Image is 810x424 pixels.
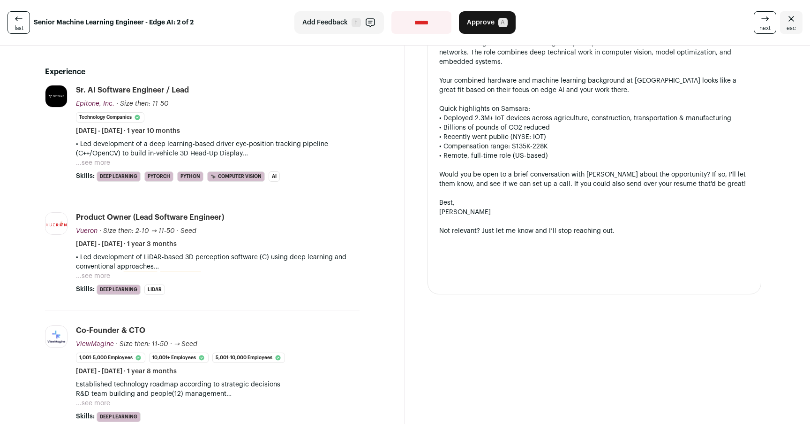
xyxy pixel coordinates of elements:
button: Approve A [459,11,516,34]
div: • Compensation range: $135K-228K [439,142,750,151]
a: Close [780,11,802,34]
div: Your combined hardware and machine learning background at [GEOGRAPHIC_DATA] looks like a great fi... [439,76,750,95]
mark: Python [223,158,244,168]
li: Computer Vision [207,171,265,182]
li: AI [269,171,280,182]
a: next [754,11,776,34]
li: Python [177,171,203,182]
span: Vueron [76,228,97,234]
div: Best, [439,198,750,208]
button: ...see more [76,158,110,168]
span: Skills: [76,285,95,294]
li: Deep Learning [97,412,141,422]
div: Sr. AI Software Engineer / Lead [76,85,189,95]
li: 5,001-10,000 employees [212,353,285,363]
li: Technology Companies [76,112,144,123]
span: ViewMagine [76,341,114,347]
img: c6de050fb036f2a5abc21fe09d9a4cbe2f76e326c5cb081e4a2e3510a0854a94.jpg [45,213,67,234]
span: [DATE] - [DATE] · 1 year 3 months [76,239,177,249]
img: 406c0a71c6de77cae15afafac9320ce5ecdfd75baf0b1f8da02f43bea655f07b.png [45,329,67,346]
div: • Recently went public (NYSE: IOT) [439,132,750,142]
span: Epitone, Inc. [76,100,114,107]
h2: Experience [45,66,360,77]
span: · [170,339,172,349]
div: Not relevant? Just let me know and I’ll stop reaching out. [439,226,750,236]
span: Skills: [76,412,95,421]
div: • Remote, full-time role (US-based) [439,151,750,161]
span: last [15,24,23,32]
span: A [498,18,508,27]
span: · Size then: 11-50 [116,341,168,347]
div: Product Owner (Lead Software Engineer) [76,212,224,223]
div: Would you be open to a brief conversation with [PERSON_NAME] about the opportunity? If so, I'll l... [439,170,750,189]
span: · Size then: 2-10 → 11-50 [99,228,175,234]
div: [PERSON_NAME] [439,208,750,217]
li: 1,001-5,000 employees [76,353,145,363]
span: Add Feedback [302,18,348,27]
span: [DATE] - [DATE] · 1 year 10 months [76,126,180,136]
li: Deep Learning [97,171,141,182]
span: · [177,226,179,236]
button: ...see more [76,399,110,408]
span: → Seed [174,341,197,347]
span: next [759,24,771,32]
button: Add Feedback F [294,11,384,34]
mark: ONNX [273,158,292,168]
mark: embedded [123,271,157,281]
span: Approve [467,18,495,27]
li: Deep Learning [97,285,141,295]
li: PyTorch [144,171,173,182]
a: last [7,11,30,34]
div: • Deployed 2.3M+ IoT devices across agriculture, construction, transportation & manufacturing [439,114,750,123]
p: • Led development of a deep learning-based driver eye-position tracking pipeline (C++/OpenCV) to ... [76,139,360,158]
mark: Nvidia Jetson [160,271,201,281]
div: Quick highlights on Samsara: [439,104,750,114]
button: ...see more [76,271,110,281]
div: Co-founder & CTO [76,325,145,336]
li: 10,001+ employees [149,353,209,363]
strong: Senior Machine Learning Engineer - Edge AI: 2 of 2 [34,18,194,27]
span: [DATE] - [DATE] · 1 year 8 months [76,367,177,376]
span: Seed [180,228,196,234]
span: F [352,18,361,27]
span: · Size then: 11-50 [116,100,169,107]
img: 1e763f20a4f8368d9769e6980994bbe02268da2b9fc7ac7f15d711ebb38aa861.jpg [45,85,67,107]
p: Established technology roadmap according to strategic decisions R&D team building and people(12) ... [76,380,360,399]
span: Skills: [76,171,95,181]
span: esc [787,24,796,32]
p: • Led development of LiDAR-based 3D perception software (C) using deep learning and conventional ... [76,253,360,271]
li: Lidar [144,285,165,295]
div: • Billions of pounds of CO2 reduced [439,123,750,132]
